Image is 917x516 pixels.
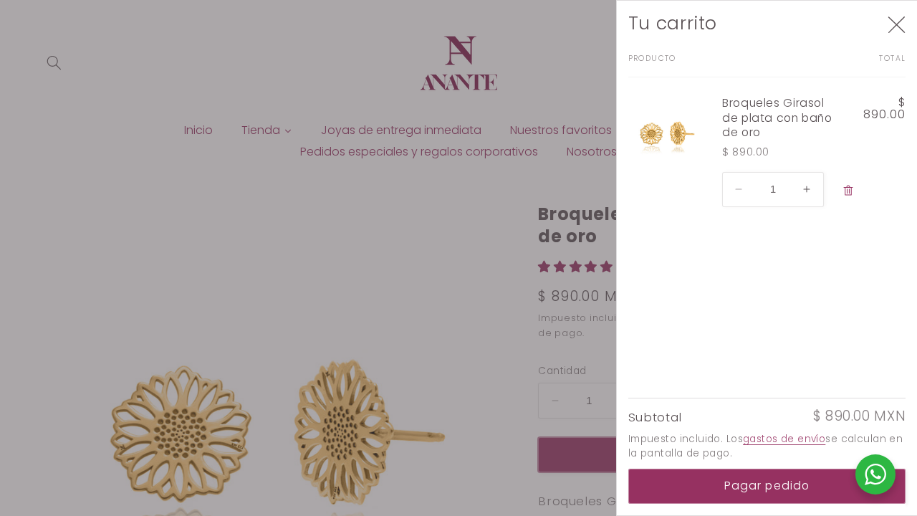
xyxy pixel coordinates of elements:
p: $ 890.00 MXN [813,410,906,424]
a: gastos de envío [743,432,825,446]
h2: Tu carrito [628,12,717,36]
th: Total [767,54,906,77]
button: Pagar pedido [628,469,906,504]
h2: Subtotal [628,411,682,424]
th: Producto [628,54,767,77]
div: $ 890.00 [722,145,838,161]
button: Eliminar Broqueles Girasol de plata con baño de oro [835,176,862,206]
small: Impuesto incluido. Los se calculan en la pantalla de pago. [628,432,906,461]
button: Cerrar [880,8,913,41]
input: Cantidad para Broqueles Girasol de plata con baño de oro [755,172,791,207]
a: Broqueles Girasol de plata con baño de oro [722,96,838,140]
